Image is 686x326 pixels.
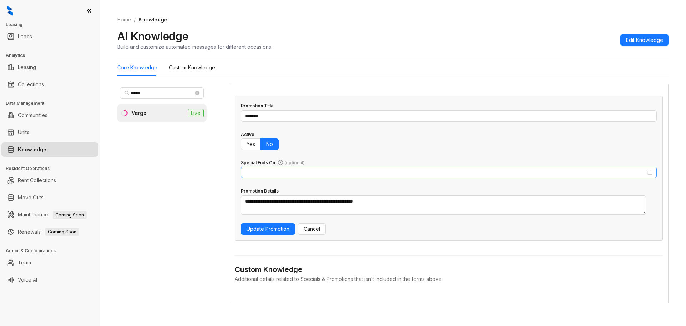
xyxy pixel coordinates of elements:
li: Move Outs [1,190,98,205]
li: Units [1,125,98,140]
button: Cancel [298,223,326,235]
a: Collections [18,77,44,92]
button: Update Promotion [241,223,295,235]
span: Coming Soon [53,211,87,219]
div: Core Knowledge [117,64,158,72]
h3: Resident Operations [6,165,100,172]
button: Edit Knowledge [620,34,669,46]
span: Coming Soon [45,228,79,236]
a: Rent Collections [18,173,56,188]
span: Cancel [304,225,320,233]
a: Units [18,125,29,140]
span: Live [188,109,204,117]
div: Active [241,131,254,138]
li: Maintenance [1,208,98,222]
a: RenewalsComing Soon [18,225,79,239]
li: Leasing [1,60,98,74]
a: Communities [18,108,48,122]
div: Promotion Details [241,188,279,195]
span: Yes [247,141,255,147]
h2: AI Knowledge [117,29,188,43]
span: Edit Knowledge [626,36,663,44]
a: Move Outs [18,190,44,205]
h3: Admin & Configurations [6,248,100,254]
a: Knowledge [18,142,46,157]
div: Verge [131,109,146,117]
li: Knowledge [1,142,98,157]
li: Collections [1,77,98,92]
h3: Analytics [6,52,100,59]
a: Voice AI [18,273,37,287]
li: Leads [1,29,98,44]
span: Knowledge [139,16,167,23]
span: close-circle [195,91,199,95]
a: Leads [18,29,32,44]
img: logo [7,6,13,16]
li: Rent Collections [1,173,98,188]
span: Update Promotion [247,225,289,233]
a: Home [116,16,133,24]
li: Renewals [1,225,98,239]
div: Custom Knowledge [169,64,215,72]
div: Special Ends On [241,160,305,166]
li: Team [1,256,98,270]
div: Additional details related to Specials & Promotions that isn't included in the forms above. [235,275,663,283]
div: Build and customize automated messages for different occasions. [117,43,272,50]
li: / [134,16,136,24]
h3: Data Management [6,100,100,107]
li: Communities [1,108,98,122]
a: Leasing [18,60,36,74]
span: search [124,91,129,96]
span: No [266,141,273,147]
h3: Leasing [6,21,100,28]
span: (optional) [284,160,305,165]
div: Promotion Title [241,103,274,110]
li: Voice AI [1,273,98,287]
a: Team [18,256,31,270]
span: question-circle [278,160,283,165]
div: Custom Knowledge [235,264,663,275]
